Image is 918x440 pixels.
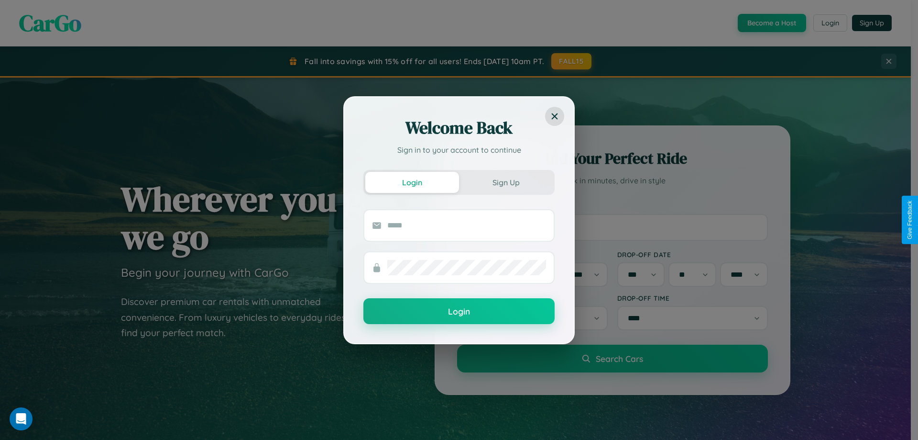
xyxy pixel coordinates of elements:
[363,116,555,139] h2: Welcome Back
[363,144,555,156] p: Sign in to your account to continue
[10,407,33,430] div: Open Intercom Messenger
[907,201,913,239] div: Give Feedback
[365,172,459,193] button: Login
[459,172,553,193] button: Sign Up
[363,298,555,324] button: Login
